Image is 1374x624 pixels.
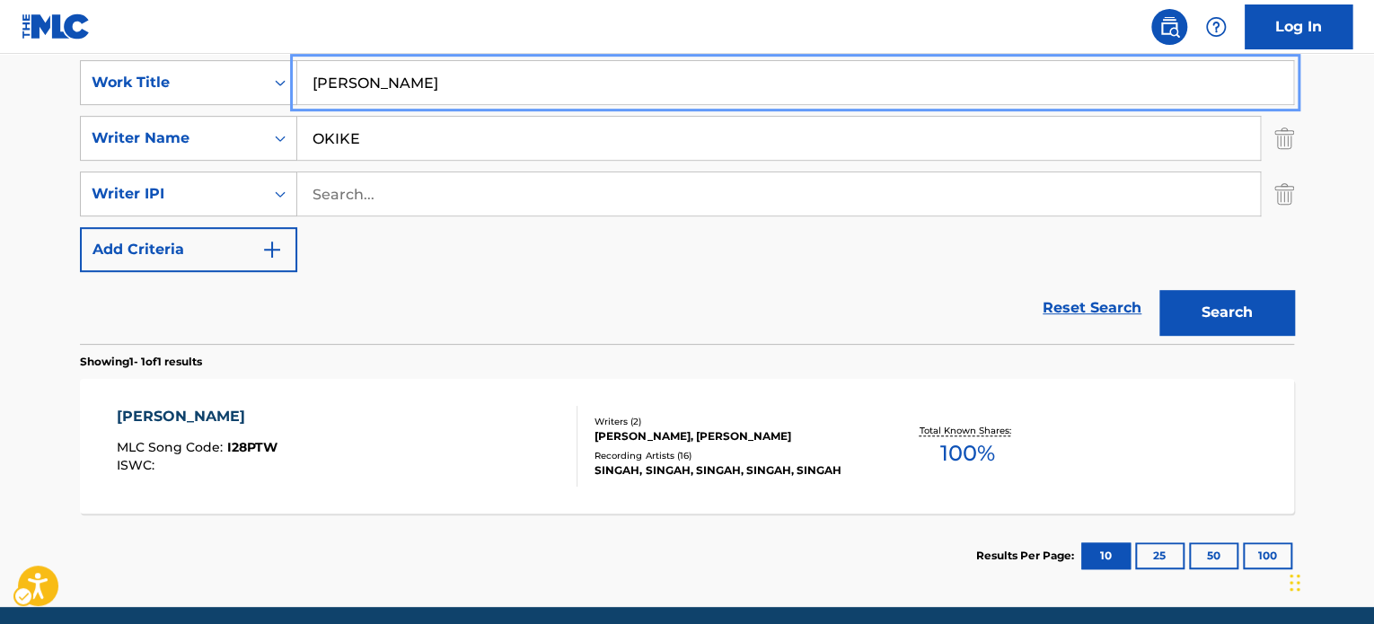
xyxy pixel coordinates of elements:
[297,117,1260,160] input: Search...
[1284,538,1374,624] div: Chat Widget
[297,61,1293,104] input: Search...
[1245,4,1352,49] a: Log In
[117,406,277,427] div: [PERSON_NAME]
[80,354,202,370] p: Showing 1 - 1 of 1 results
[595,415,866,428] div: Writers ( 2 )
[1290,556,1300,610] div: Drag
[92,183,253,205] div: Writer IPI
[80,379,1294,514] a: [PERSON_NAME]MLC Song Code:I28PTWISWC:Writers (2)[PERSON_NAME], [PERSON_NAME]Recording Artists (1...
[1189,542,1238,569] button: 50
[595,462,866,479] div: SINGAH, SINGAH, SINGAH, SINGAH, SINGAH
[919,424,1015,437] p: Total Known Shares:
[1081,542,1131,569] button: 10
[1274,116,1294,161] img: Delete Criterion
[92,127,253,149] div: Writer Name
[595,428,866,444] div: [PERSON_NAME], [PERSON_NAME]
[297,172,1260,215] input: Search...
[1243,542,1292,569] button: 100
[117,439,227,455] span: MLC Song Code :
[1034,288,1150,328] a: Reset Search
[80,227,297,272] button: Add Criteria
[80,60,1294,344] form: Search Form
[1135,542,1185,569] button: 25
[227,439,277,455] span: I28PTW
[22,13,91,40] img: MLC Logo
[1284,538,1374,624] iframe: Hubspot Iframe
[1158,16,1180,38] img: search
[1274,171,1294,216] img: Delete Criterion
[976,548,1079,564] p: Results Per Page:
[117,457,159,473] span: ISWC :
[939,437,994,470] span: 100 %
[1205,16,1227,38] img: help
[261,239,283,260] img: 9d2ae6d4665cec9f34b9.svg
[92,72,253,93] div: Work Title
[595,449,866,462] div: Recording Artists ( 16 )
[1159,290,1294,335] button: Search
